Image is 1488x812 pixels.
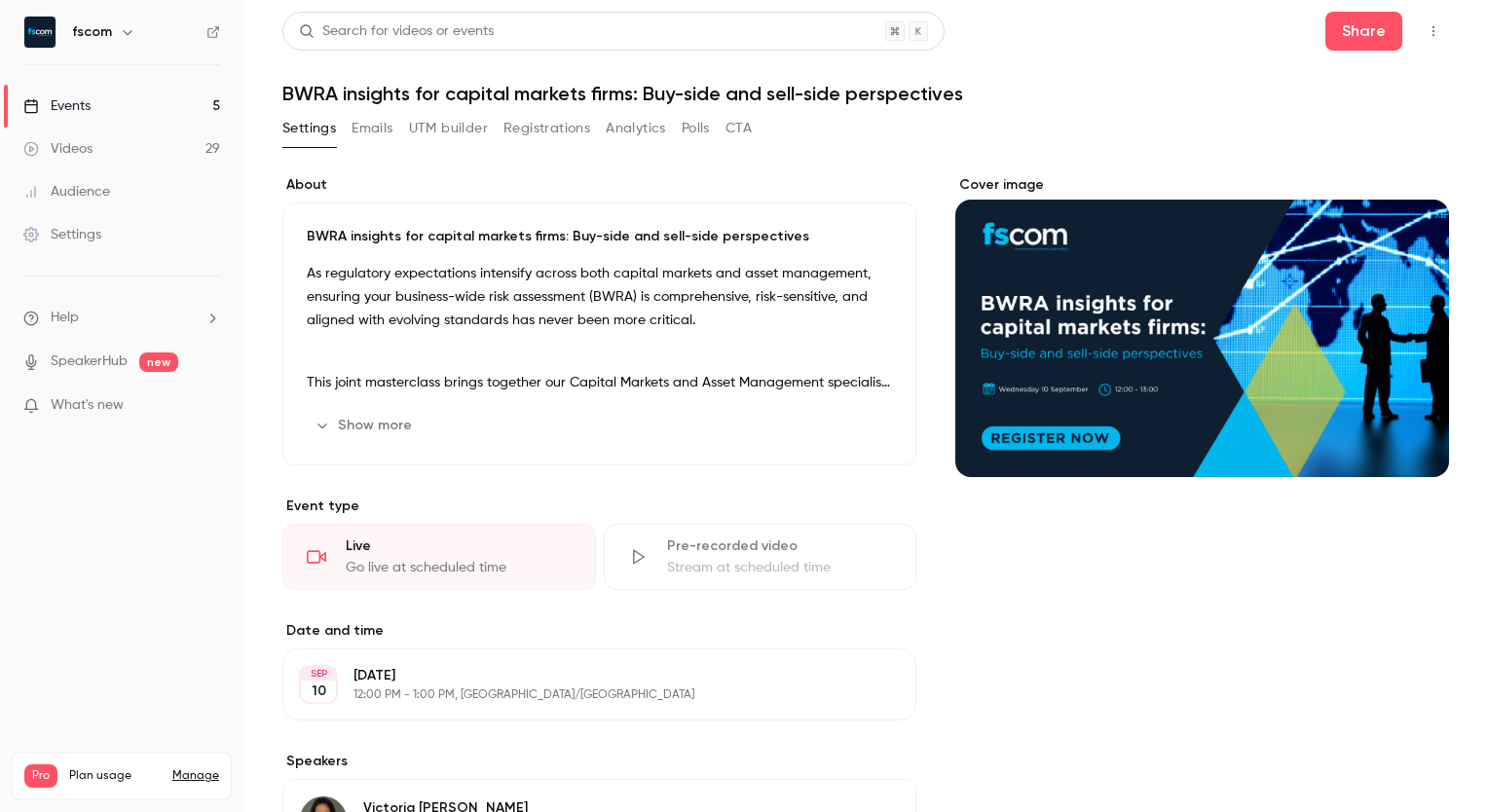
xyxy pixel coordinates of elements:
[24,17,56,48] img: fscom
[307,410,424,441] button: Show more
[955,175,1449,195] label: Cover image
[23,96,91,116] div: Events
[352,113,392,144] button: Emails
[282,752,916,771] label: Speakers
[51,351,128,372] a: SpeakerHub
[299,21,494,42] div: Search for videos or events
[23,308,220,328] li: help-dropdown-opener
[72,22,112,42] h6: fscom
[24,764,57,788] span: Pro
[1325,12,1402,51] button: Share
[307,371,892,394] p: This joint masterclass brings together our Capital Markets and Asset Management specialists to sh...
[353,687,813,703] p: 12:00 PM - 1:00 PM, [GEOGRAPHIC_DATA]/[GEOGRAPHIC_DATA]
[51,308,79,328] span: Help
[139,352,178,372] span: new
[604,524,917,590] div: Pre-recorded videoStream at scheduled time
[409,113,488,144] button: UTM builder
[282,621,916,641] label: Date and time
[23,139,93,159] div: Videos
[23,225,101,244] div: Settings
[346,536,572,556] div: Live
[606,113,666,144] button: Analytics
[725,113,752,144] button: CTA
[503,113,590,144] button: Registrations
[955,175,1449,477] section: Cover image
[282,497,916,516] p: Event type
[197,397,220,415] iframe: Noticeable Trigger
[667,536,893,556] div: Pre-recorded video
[282,82,1449,105] h1: BWRA insights for capital markets firms: Buy-side and sell-side perspectives
[282,175,916,195] label: About
[51,395,124,416] span: What's new
[346,558,572,577] div: Go live at scheduled time
[172,768,219,784] a: Manage
[69,768,161,784] span: Plan usage
[353,666,813,685] p: [DATE]
[307,227,892,246] p: BWRA insights for capital markets firms: Buy-side and sell-side perspectives
[307,262,892,332] p: As regulatory expectations intensify across both capital markets and asset management, ensuring y...
[282,113,336,144] button: Settings
[282,524,596,590] div: LiveGo live at scheduled time
[301,667,336,681] div: SEP
[23,182,110,202] div: Audience
[667,558,893,577] div: Stream at scheduled time
[312,682,326,701] p: 10
[682,113,710,144] button: Polls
